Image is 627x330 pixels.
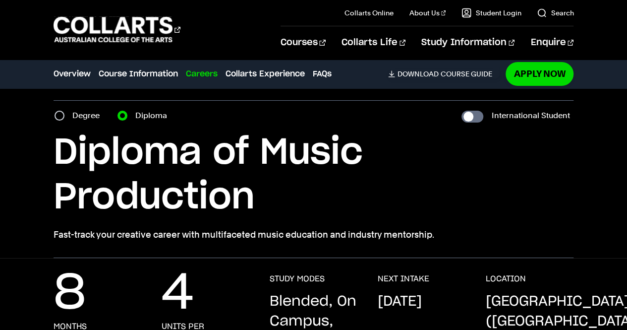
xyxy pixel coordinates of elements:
h3: LOCATION [485,274,525,284]
label: Diploma [135,109,173,123]
h1: Diploma of Music Production [54,131,574,220]
a: Study Information [421,26,514,59]
p: 8 [54,274,86,314]
a: Collarts Online [344,8,394,18]
a: Collarts Experience [226,68,305,80]
a: DownloadCourse Guide [388,69,500,78]
a: Overview [54,68,91,80]
a: Courses [281,26,326,59]
p: 4 [162,274,194,314]
a: Search [537,8,573,18]
label: International Student [491,109,570,123]
a: Collarts Life [342,26,405,59]
span: Download [397,69,438,78]
a: About Us [409,8,446,18]
a: FAQs [313,68,332,80]
p: [DATE] [377,292,421,312]
a: Student Login [461,8,521,18]
h3: STUDY MODES [269,274,324,284]
p: Fast-track your creative career with multifaceted music education and industry mentorship. [54,228,574,242]
a: Careers [186,68,218,80]
div: Go to homepage [54,15,180,44]
a: Enquire [530,26,573,59]
a: Apply Now [506,62,573,85]
a: Course Information [99,68,178,80]
h3: NEXT INTAKE [377,274,429,284]
label: Degree [72,109,106,123]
